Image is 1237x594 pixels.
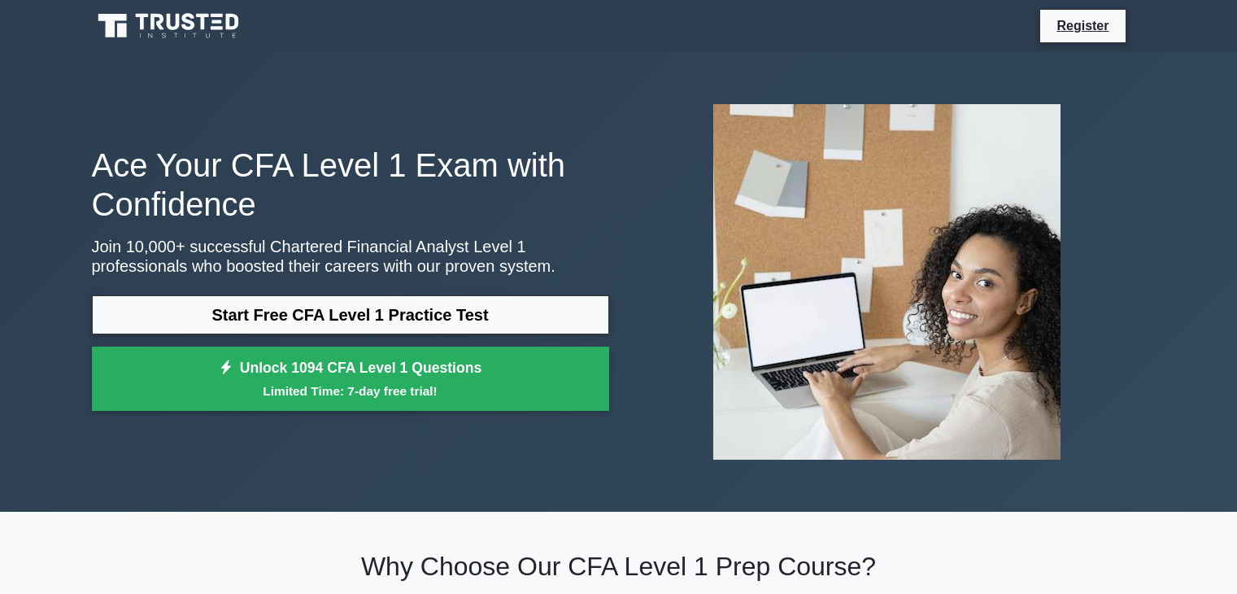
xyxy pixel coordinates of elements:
a: Unlock 1094 CFA Level 1 QuestionsLimited Time: 7-day free trial! [92,347,609,412]
h1: Ace Your CFA Level 1 Exam with Confidence [92,146,609,224]
h2: Why Choose Our CFA Level 1 Prep Course? [92,551,1146,582]
p: Join 10,000+ successful Chartered Financial Analyst Level 1 professionals who boosted their caree... [92,237,609,276]
a: Register [1047,15,1118,36]
small: Limited Time: 7-day free trial! [112,382,589,400]
a: Start Free CFA Level 1 Practice Test [92,295,609,334]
